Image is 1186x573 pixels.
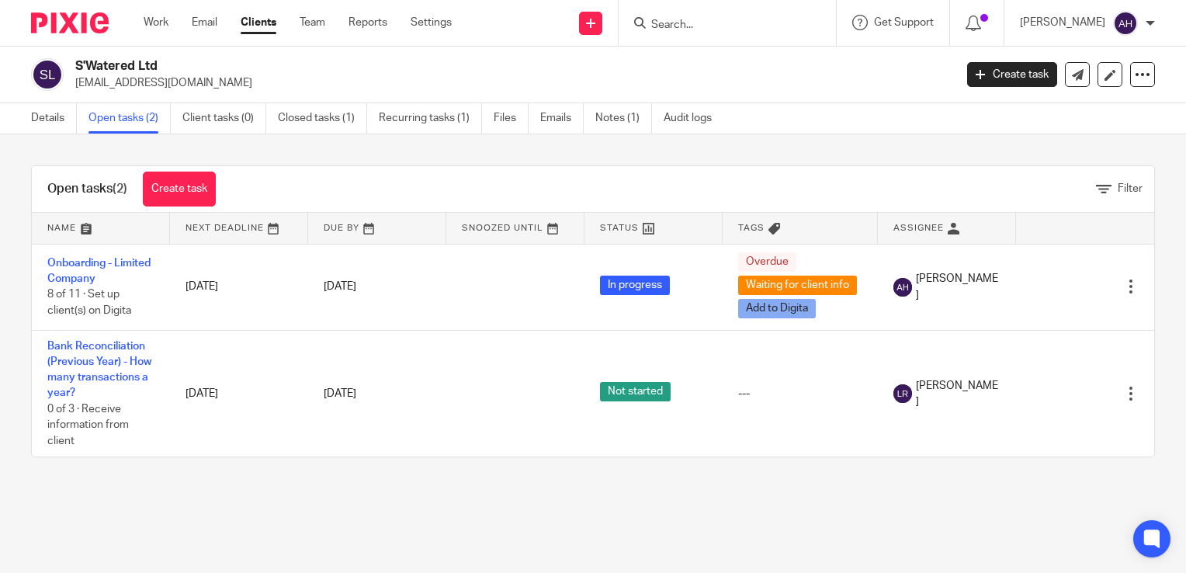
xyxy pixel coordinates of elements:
[738,252,796,272] span: Overdue
[349,15,387,30] a: Reports
[738,224,765,232] span: Tags
[75,75,944,91] p: [EMAIL_ADDRESS][DOMAIN_NAME]
[170,330,308,457] td: [DATE]
[893,278,912,297] img: svg%3E
[600,224,639,232] span: Status
[47,258,151,284] a: Onboarding - Limited Company
[47,404,129,446] span: 0 of 3 · Receive information from client
[241,15,276,30] a: Clients
[893,384,912,403] img: svg%3E
[379,103,482,134] a: Recurring tasks (1)
[31,12,109,33] img: Pixie
[494,103,529,134] a: Files
[411,15,452,30] a: Settings
[600,276,670,295] span: In progress
[916,271,1000,303] span: [PERSON_NAME]
[47,290,131,317] span: 8 of 11 · Set up client(s) on Digita
[1118,183,1143,194] span: Filter
[1020,15,1105,30] p: [PERSON_NAME]
[47,341,151,399] a: Bank Reconciliation (Previous Year) - How many transactions a year?
[650,19,789,33] input: Search
[874,17,934,28] span: Get Support
[600,382,671,401] span: Not started
[144,15,168,30] a: Work
[192,15,217,30] a: Email
[540,103,584,134] a: Emails
[182,103,266,134] a: Client tasks (0)
[170,244,308,330] td: [DATE]
[88,103,171,134] a: Open tasks (2)
[738,299,816,318] span: Add to Digita
[664,103,723,134] a: Audit logs
[31,103,77,134] a: Details
[595,103,652,134] a: Notes (1)
[47,181,127,197] h1: Open tasks
[738,386,862,401] div: ---
[462,224,543,232] span: Snoozed Until
[324,281,356,292] span: [DATE]
[143,172,216,207] a: Create task
[113,182,127,195] span: (2)
[1113,11,1138,36] img: svg%3E
[300,15,325,30] a: Team
[916,378,1000,410] span: [PERSON_NAME]
[967,62,1057,87] a: Create task
[75,58,770,75] h2: S'Watered Ltd
[31,58,64,91] img: svg%3E
[278,103,367,134] a: Closed tasks (1)
[324,388,356,399] span: [DATE]
[738,276,857,295] span: Waiting for client info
